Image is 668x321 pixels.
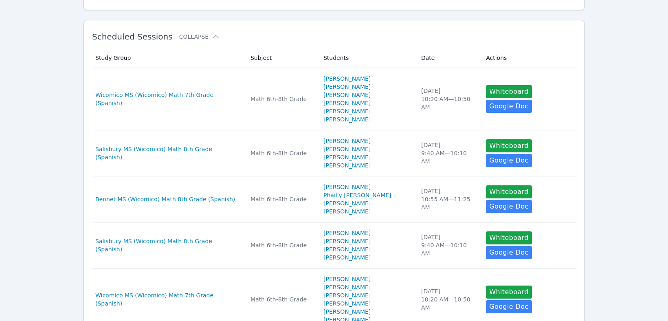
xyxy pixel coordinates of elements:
[486,85,532,98] button: Whiteboard
[323,245,371,253] a: [PERSON_NAME]
[92,222,576,268] tr: Salisbury MS (Wicomico) Math 8th Grade (Spanish)Math 6th-8th Grade[PERSON_NAME][PERSON_NAME][PERS...
[486,300,532,313] a: Google Doc
[323,75,411,91] a: [PERSON_NAME] [PERSON_NAME]
[416,48,481,68] th: Date
[95,291,241,308] a: Wicomico MS (Wicomico) Math 7th Grade (Spanish)
[246,48,319,68] th: Subject
[92,68,576,130] tr: Wicomico MS (Wicomico) Math 7th Grade (Spanish)Math 6th-8th Grade[PERSON_NAME] [PERSON_NAME][PERS...
[486,185,532,198] button: Whiteboard
[250,95,314,103] div: Math 6th-8th Grade
[486,139,532,152] button: Whiteboard
[481,48,576,68] th: Actions
[323,91,411,107] a: [PERSON_NAME] [PERSON_NAME]
[421,287,476,312] div: [DATE] 10:20 AM — 10:50 AM
[323,191,391,199] a: Phailly [PERSON_NAME]
[95,145,241,161] a: Salisbury MS (Wicomico) Math 8th Grade (Spanish)
[421,233,476,257] div: [DATE] 9:40 AM — 10:10 AM
[323,107,371,115] a: [PERSON_NAME]
[323,308,371,316] a: [PERSON_NAME]
[486,100,532,113] a: Google Doc
[323,183,371,191] a: [PERSON_NAME]
[486,200,532,213] a: Google Doc
[95,237,241,253] a: Salisbury MS (Wicomico) Math 8th Grade (Spanish)
[421,187,476,211] div: [DATE] 10:55 AM — 11:25 AM
[92,32,173,42] span: Scheduled Sessions
[92,48,246,68] th: Study Group
[92,130,576,176] tr: Salisbury MS (Wicomico) Math 8th Grade (Spanish)Math 6th-8th Grade[PERSON_NAME][PERSON_NAME][PERS...
[179,33,220,41] button: Collapse
[486,154,532,167] a: Google Doc
[323,153,371,161] a: [PERSON_NAME]
[250,241,314,249] div: Math 6th-8th Grade
[95,195,235,203] a: Bennet MS (Wicomico) Math 8th Grade (Spanish)
[250,195,314,203] div: Math 6th-8th Grade
[323,275,411,291] a: [PERSON_NAME] [PERSON_NAME]
[323,237,371,245] a: [PERSON_NAME]
[95,91,241,107] a: Wicomico MS (Wicomico) Math 7th Grade (Spanish)
[250,295,314,303] div: Math 6th-8th Grade
[250,149,314,157] div: Math 6th-8th Grade
[323,145,371,153] a: [PERSON_NAME]
[486,231,532,244] button: Whiteboard
[421,87,476,111] div: [DATE] 10:20 AM — 10:50 AM
[486,246,532,259] a: Google Doc
[323,253,371,262] a: [PERSON_NAME]
[323,161,371,169] a: [PERSON_NAME]
[323,229,371,237] a: [PERSON_NAME]
[92,176,576,222] tr: Bennet MS (Wicomico) Math 8th Grade (Spanish)Math 6th-8th Grade[PERSON_NAME]Phailly [PERSON_NAME]...
[421,141,476,165] div: [DATE] 9:40 AM — 10:10 AM
[486,286,532,299] button: Whiteboard
[319,48,416,68] th: Students
[323,199,411,215] a: [PERSON_NAME] [PERSON_NAME]
[323,115,371,123] a: [PERSON_NAME]
[323,137,371,145] a: [PERSON_NAME]
[323,291,411,308] a: [PERSON_NAME] [PERSON_NAME]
